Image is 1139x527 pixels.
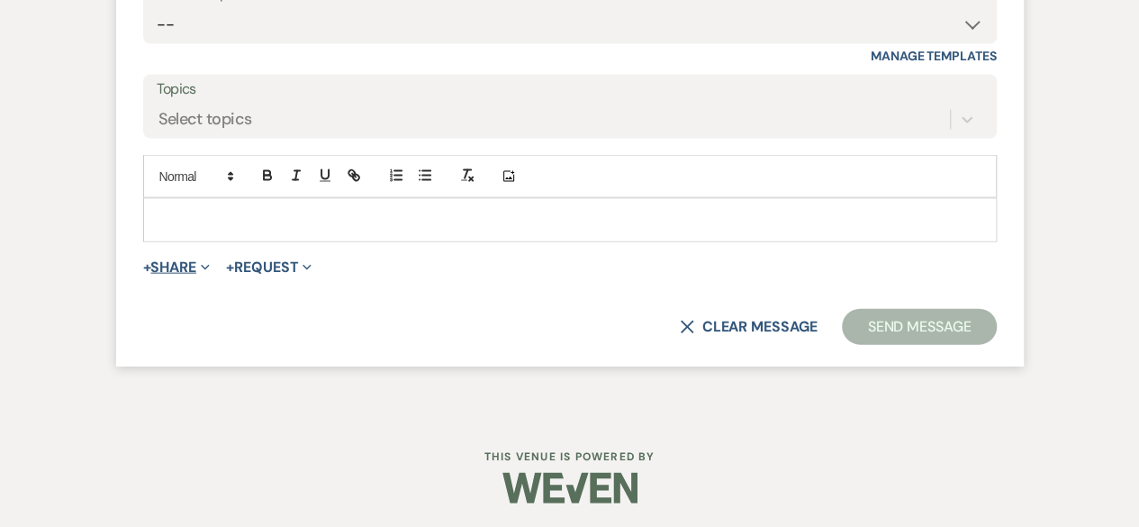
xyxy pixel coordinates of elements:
label: Topics [157,77,983,103]
span: + [143,260,151,275]
button: Request [226,260,312,275]
button: Share [143,260,211,275]
button: Send Message [842,309,996,345]
a: Manage Templates [871,48,997,64]
div: Select topics [158,108,252,132]
img: Weven Logo [502,457,637,520]
span: + [226,260,234,275]
button: Clear message [680,320,817,334]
